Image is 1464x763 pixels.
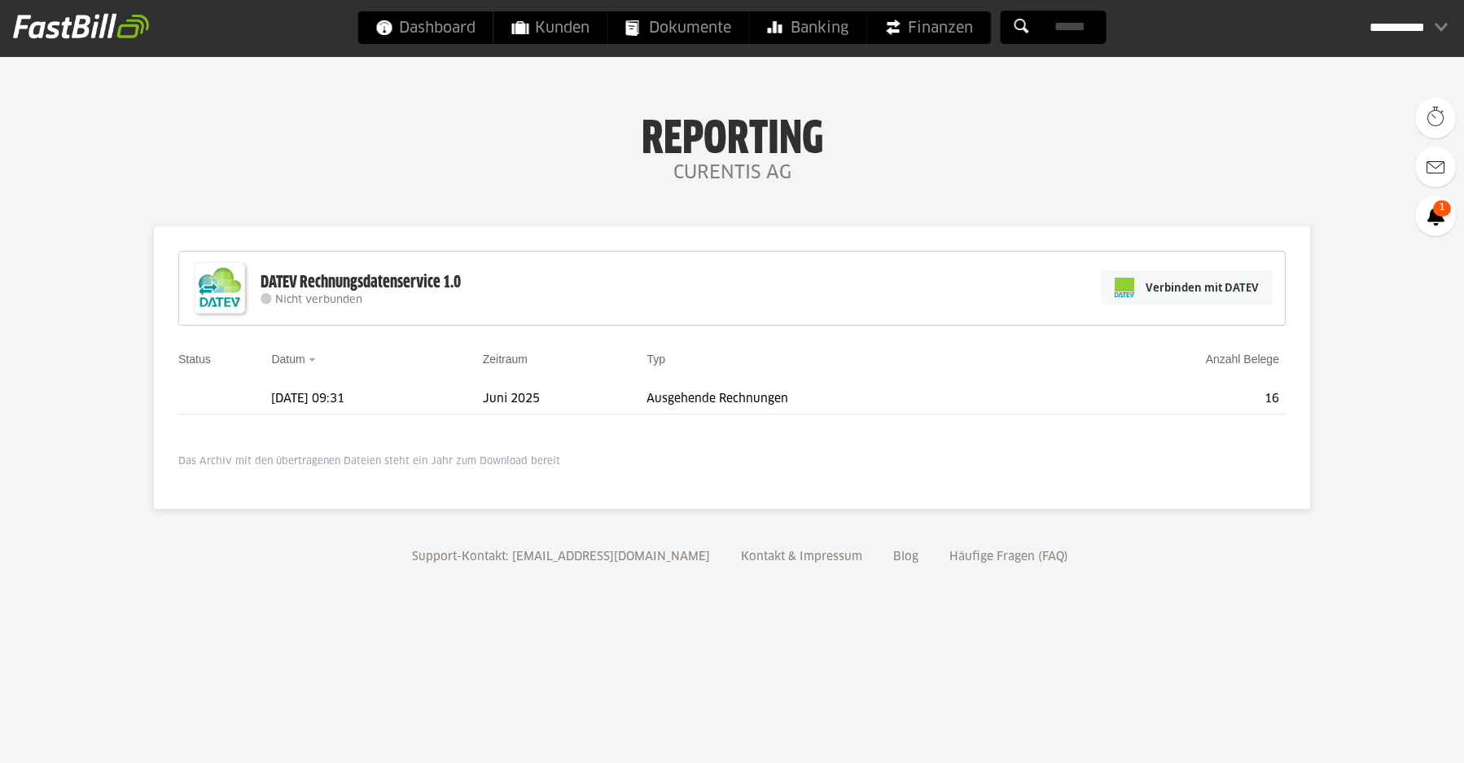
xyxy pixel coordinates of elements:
div: DATEV Rechnungsdatenservice 1.0 [261,272,461,293]
span: Dokumente [626,11,731,44]
span: Nicht verbunden [275,295,362,305]
h1: Reporting [163,115,1301,157]
span: Verbinden mit DATEV [1146,279,1259,296]
a: Kontakt & Impressum [735,551,868,563]
a: Häufige Fragen (FAQ) [944,551,1074,563]
a: Typ [647,353,665,366]
a: Dokumente [608,11,749,44]
a: Verbinden mit DATEV [1101,270,1273,305]
p: Das Archiv mit den übertragenen Dateien steht ein Jahr zum Download bereit [178,455,1286,468]
img: fastbill_logo_white.png [13,13,149,39]
a: Anzahl Belege [1206,353,1279,366]
iframe: Öffnet ein Widget, in dem Sie weitere Informationen finden [1339,714,1448,755]
span: Banking [768,11,848,44]
img: DATEV-Datenservice Logo [187,256,252,321]
a: Banking [750,11,866,44]
a: 1 [1415,195,1456,236]
a: Kunden [494,11,607,44]
td: Juni 2025 [483,384,647,414]
td: 16 [1055,384,1286,414]
a: Support-Kontakt: [EMAIL_ADDRESS][DOMAIN_NAME] [406,551,716,563]
span: Kunden [512,11,590,44]
a: Finanzen [867,11,991,44]
a: Datum [271,353,305,366]
td: [DATE] 09:31 [271,384,482,414]
span: 1 [1433,200,1451,217]
span: Finanzen [885,11,973,44]
span: Dashboard [376,11,476,44]
a: Zeitraum [483,353,528,366]
img: pi-datev-logo-farbig-24.svg [1115,278,1134,297]
a: Blog [888,551,924,563]
a: Status [178,353,211,366]
a: Dashboard [358,11,493,44]
td: Ausgehende Rechnungen [647,384,1054,414]
img: sort_desc.gif [309,358,319,362]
